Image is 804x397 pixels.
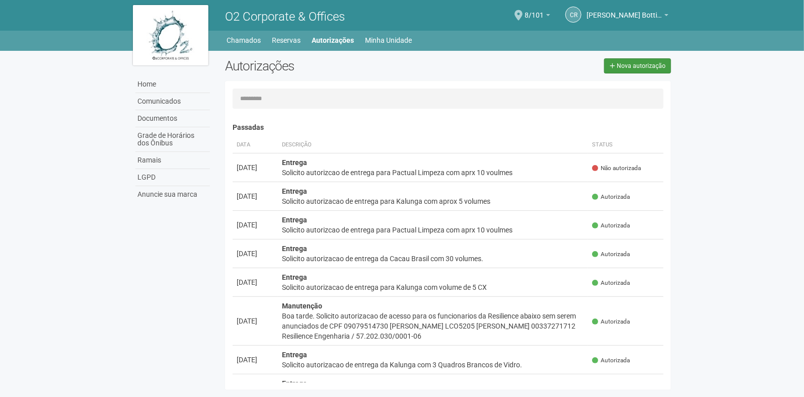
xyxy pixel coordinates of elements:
div: [DATE] [237,249,274,259]
a: 8/101 [525,13,550,21]
a: Documentos [135,110,210,127]
div: [DATE] [237,277,274,287]
span: Nova autorização [617,62,666,69]
strong: Entrega [282,216,307,224]
a: Anuncie sua marca [135,186,210,203]
strong: Manutenção [282,302,322,310]
span: Autorizada [592,279,630,287]
div: Solicito autorizcao de entrega para Pactual Limpeza com aprx 10 voulmes [282,225,584,235]
th: Data [233,137,278,153]
a: Reservas [272,33,301,47]
span: 8/101 [525,2,544,19]
a: Chamados [227,33,261,47]
div: [DATE] [237,163,274,173]
th: Descrição [278,137,589,153]
a: Home [135,76,210,93]
div: [DATE] [237,220,274,230]
span: Autorizada [592,317,630,326]
img: logo.jpg [133,5,208,65]
div: [DATE] [237,355,274,365]
div: [DATE] [237,316,274,326]
a: Ramais [135,152,210,169]
a: Comunicados [135,93,210,110]
strong: Entrega [282,187,307,195]
div: Solicito autorizacao de entrega para Kalunga com volume de 5 CX [282,282,584,292]
span: Autorizada [592,193,630,201]
h2: Autorizações [225,58,441,73]
span: O2 Corporate & Offices [225,10,345,24]
h4: Passadas [233,124,664,131]
div: Solicito autorizcao de entrega para Pactual Limpeza com aprx 10 voulmes [282,168,584,178]
a: Autorizações [312,33,354,47]
a: Nova autorização [604,58,671,73]
strong: Entrega [282,158,307,167]
span: Autorizada [592,356,630,365]
span: Cintia Ribeiro Bottino dos Santos [587,2,662,19]
div: Boa tarde. Solicito autorizacao de acesso para os funcionarios da Resilience abaixo sem serem anu... [282,311,584,341]
div: [DATE] [237,191,274,201]
a: [PERSON_NAME] Bottino dos Santos [587,13,669,21]
div: Solicito autorizacao de entrega da Cacau Brasil com 30 volumes. [282,254,584,264]
strong: Entrega [282,245,307,253]
th: Status [588,137,664,153]
span: Autorizada [592,250,630,259]
span: Autorizada [592,221,630,230]
a: LGPD [135,169,210,186]
strong: Entrega [282,379,307,387]
a: Grade de Horários dos Ônibus [135,127,210,152]
strong: Entrega [282,351,307,359]
a: CR [565,7,581,23]
span: Não autorizada [592,164,641,173]
a: Minha Unidade [366,33,412,47]
strong: Entrega [282,273,307,281]
div: Solicito autorizacao de entrega para Kalunga com aprox 5 volumes [282,196,584,206]
div: Solicito autorizacao de entrega da Kalunga com 3 Quadros Brancos de Vidro. [282,360,584,370]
